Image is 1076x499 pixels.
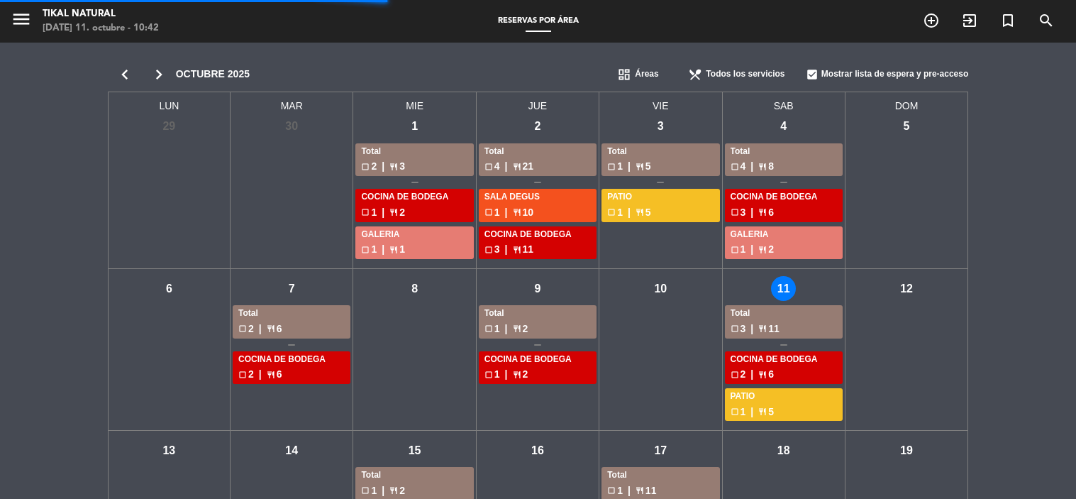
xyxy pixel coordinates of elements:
span: check_box_outline_blank [484,163,493,171]
span: restaurant_menu [688,67,702,82]
div: 3 11 [731,321,837,337]
div: 1 1 [361,241,467,258]
span: check_box_outline_blank [607,486,616,495]
span: | [505,321,508,337]
span: | [505,366,508,383]
span: SAB [723,92,845,114]
div: Total [361,145,467,159]
div: Total [607,468,714,483]
span: check_box_outline_blank [607,208,616,216]
i: add_circle_outline [923,12,940,29]
span: restaurant [389,246,398,254]
span: restaurant [513,163,521,171]
div: Total [361,468,467,483]
span: check_box_outline_blank [731,371,739,379]
i: chevron_right [142,65,176,84]
div: 17 [648,438,673,463]
div: 1 2 [731,241,837,258]
div: 7 [279,276,304,301]
span: | [628,483,631,499]
span: | [505,158,508,175]
div: COCINA DE BODEGA [484,353,591,367]
div: 4 8 [731,158,837,175]
span: check_box_outline_blank [361,163,370,171]
div: 6 [157,276,182,301]
div: COCINA DE BODEGA [484,228,591,242]
div: 3 11 [484,241,591,258]
span: check_box_outline_blank [361,208,370,216]
div: 4 21 [484,158,591,175]
span: check_box_outline_blank [361,246,370,254]
span: | [750,158,753,175]
div: 3 6 [731,204,837,221]
span: | [505,204,508,221]
div: Total [484,145,591,159]
span: LUN [108,92,231,114]
span: restaurant [513,371,521,379]
div: 3 [648,114,673,139]
span: | [750,404,753,420]
span: | [382,241,384,258]
span: dashboard [617,67,631,82]
div: 4 [771,114,796,139]
span: | [382,483,384,499]
div: 2 3 [361,158,467,175]
span: restaurant [513,324,521,333]
button: menu [11,9,32,35]
div: Total [238,307,345,321]
div: 2 6 [238,321,345,337]
div: 15 [402,438,427,463]
span: restaurant [758,163,767,171]
div: 9 [525,276,550,301]
div: 1 5 [607,158,714,175]
div: Tikal Natural [43,7,159,21]
div: 30 [279,114,304,139]
span: check_box_outline_blank [484,246,493,254]
span: restaurant [636,208,644,216]
div: 1 2 [484,366,591,383]
div: 5 [894,114,919,139]
span: | [382,204,384,221]
div: COCINA DE BODEGA [238,353,345,367]
div: 1 11 [607,483,714,499]
div: 29 [157,114,182,139]
span: restaurant [267,324,275,333]
div: 1 5 [607,204,714,221]
span: check_box_outline_blank [484,208,493,216]
div: Total [607,145,714,159]
span: check_box_outline_blank [238,324,247,333]
i: chevron_left [108,65,142,84]
div: SALA DEGUS [484,190,591,204]
span: restaurant [513,246,521,254]
div: 1 [402,114,427,139]
div: GALERIA [731,228,837,242]
div: 19 [894,438,919,463]
span: | [750,241,753,258]
div: 2 6 [238,366,345,383]
span: check_box [806,68,819,81]
span: DOM [845,92,968,114]
div: Mostrar lista de espera y pre-acceso [806,60,968,89]
span: check_box_outline_blank [484,324,493,333]
span: | [382,158,384,175]
span: | [259,321,262,337]
div: Total [731,307,837,321]
div: 13 [157,438,182,463]
span: check_box_outline_blank [731,163,739,171]
span: check_box_outline_blank [607,163,616,171]
div: 1 2 [484,321,591,337]
span: check_box_outline_blank [731,208,739,216]
div: PATIO [731,390,837,404]
div: 16 [525,438,550,463]
span: | [750,321,753,337]
span: restaurant [758,407,767,416]
i: turned_in_not [999,12,1016,29]
div: 12 [894,276,919,301]
span: Todos los servicios [706,67,784,82]
span: restaurant [389,486,398,495]
div: 11 [771,276,796,301]
span: Reservas por área [491,17,586,25]
div: 14 [279,438,304,463]
span: check_box_outline_blank [731,324,739,333]
span: | [750,366,753,383]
